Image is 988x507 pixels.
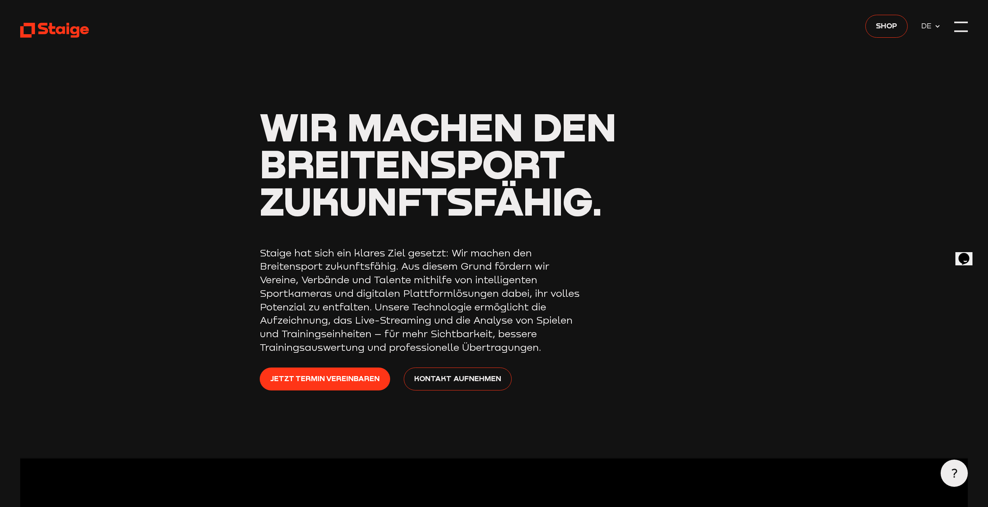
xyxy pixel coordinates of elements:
a: Kontakt aufnehmen [404,368,512,390]
span: Shop [876,20,897,31]
span: Kontakt aufnehmen [414,373,501,384]
p: Staige hat sich ein klares Ziel gesetzt: Wir machen den Breitensport zukunftsfähig. Aus diesem Gr... [260,246,590,354]
span: Jetzt Termin vereinbaren [270,373,380,384]
span: Wir machen den Breitensport zukunftsfähig. [260,103,616,224]
iframe: chat widget [955,242,980,265]
a: Shop [865,15,908,37]
a: Jetzt Termin vereinbaren [260,368,390,390]
span: DE [921,20,935,31]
